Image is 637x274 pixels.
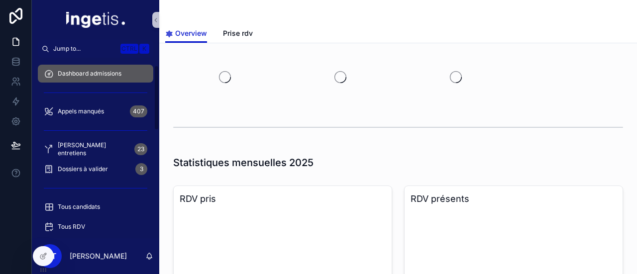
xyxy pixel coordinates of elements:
a: Tous candidats [38,198,153,216]
span: [PERSON_NAME] entretiens [58,141,130,157]
a: Dossiers à valider3 [38,160,153,178]
span: Appels manqués [58,107,104,115]
a: Appels manqués407 [38,102,153,120]
p: [PERSON_NAME] [70,251,127,261]
a: Prise rdv [223,24,253,44]
div: scrollable content [32,58,159,238]
span: Tous RDV [58,223,85,231]
a: Overview [165,24,207,43]
h3: RDV présents [411,192,617,206]
a: Tous RDV [38,218,153,236]
span: Jump to... [53,45,116,53]
img: App logo [66,12,125,28]
span: Prise rdv [223,28,253,38]
a: [PERSON_NAME] entretiens23 [38,140,153,158]
span: Ctrl [120,44,138,54]
a: Dashboard admissions [38,65,153,83]
button: Jump to...CtrlK [38,40,153,58]
span: K [140,45,148,53]
span: Dashboard admissions [58,70,121,78]
span: Overview [175,28,207,38]
div: 407 [130,105,147,117]
h1: Statistiques mensuelles 2025 [173,156,314,170]
span: Tous candidats [58,203,100,211]
div: 3 [135,163,147,175]
h3: RDV pris [180,192,386,206]
span: Dossiers à valider [58,165,108,173]
div: 23 [134,143,147,155]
